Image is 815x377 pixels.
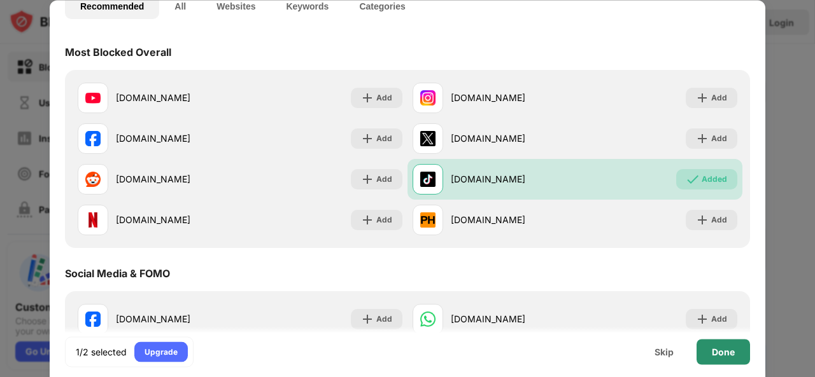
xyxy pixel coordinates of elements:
img: favicons [420,172,436,187]
div: Add [376,92,392,104]
div: [DOMAIN_NAME] [451,132,575,146]
div: [DOMAIN_NAME] [451,214,575,227]
div: Add [376,313,392,326]
div: Upgrade [145,345,178,358]
div: [DOMAIN_NAME] [116,214,240,227]
div: [DOMAIN_NAME] [116,92,240,105]
div: Done [712,346,735,357]
div: Most Blocked Overall [65,46,171,58]
img: favicons [420,90,436,106]
img: favicons [420,131,436,146]
img: favicons [85,212,101,228]
div: Add [711,92,727,104]
div: Add [711,313,727,326]
img: favicons [85,312,101,327]
div: Added [702,173,727,186]
div: Skip [655,346,674,357]
div: Add [376,214,392,226]
img: favicons [420,312,436,327]
div: Add [376,132,392,145]
div: Add [711,214,727,226]
div: 1/2 selected [76,345,127,358]
div: [DOMAIN_NAME] [116,132,240,146]
img: favicons [85,90,101,106]
div: [DOMAIN_NAME] [116,173,240,186]
div: [DOMAIN_NAME] [116,313,240,326]
img: favicons [85,172,101,187]
img: favicons [85,131,101,146]
img: favicons [420,212,436,228]
div: Social Media & FOMO [65,267,170,280]
div: [DOMAIN_NAME] [451,173,575,186]
div: [DOMAIN_NAME] [451,92,575,105]
div: Add [376,173,392,186]
div: Add [711,132,727,145]
div: [DOMAIN_NAME] [451,313,575,326]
